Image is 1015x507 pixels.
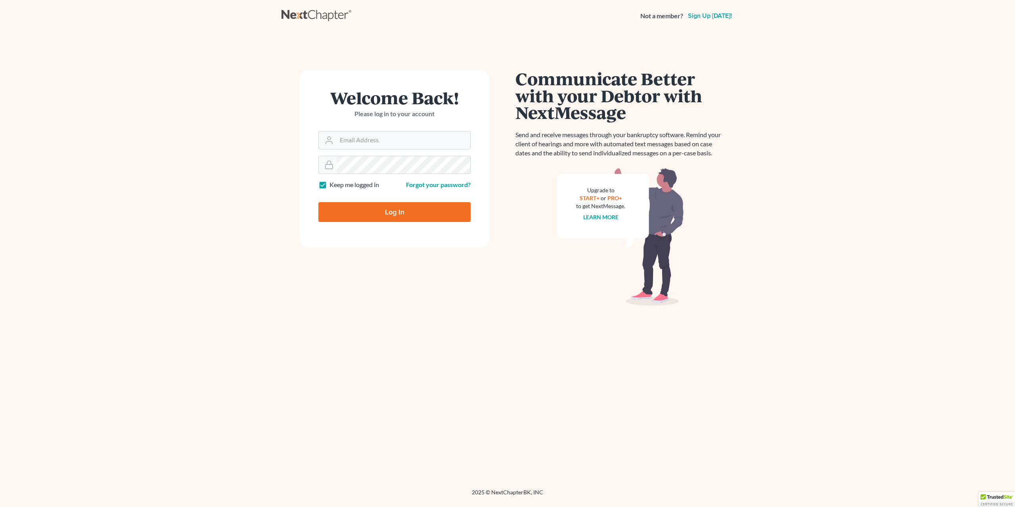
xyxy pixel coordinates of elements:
img: nextmessage_bg-59042aed3d76b12b5cd301f8e5b87938c9018125f34e5fa2b7a6b67550977c72.svg [557,167,684,306]
a: Sign up [DATE]! [686,13,733,19]
a: Forgot your password? [406,181,471,188]
h1: Welcome Back! [318,89,471,106]
div: TrustedSite Certified [979,492,1015,507]
div: to get NextMessage. [576,202,625,210]
input: Email Address [337,132,470,149]
strong: Not a member? [640,11,683,21]
a: Learn more [583,214,619,220]
input: Log In [318,202,471,222]
p: Send and receive messages through your bankruptcy software. Remind your client of hearings and mo... [515,130,726,158]
a: START+ [580,195,599,201]
span: or [601,195,606,201]
div: Upgrade to [576,186,625,194]
label: Keep me logged in [329,180,379,189]
p: Please log in to your account [318,109,471,119]
div: 2025 © NextChapterBK, INC [282,488,733,503]
h1: Communicate Better with your Debtor with NextMessage [515,70,726,121]
a: PRO+ [607,195,622,201]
